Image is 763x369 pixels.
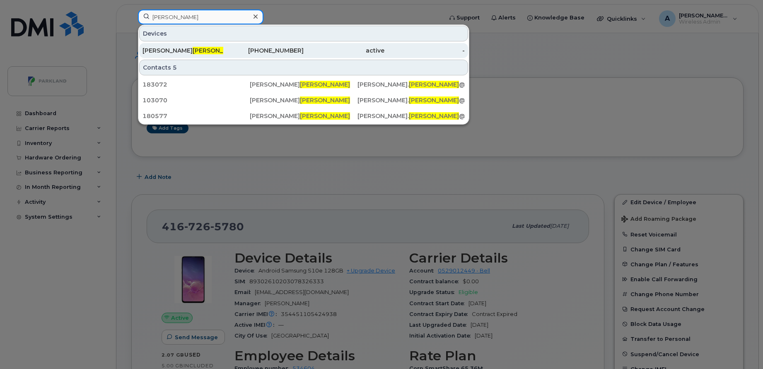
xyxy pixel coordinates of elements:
span: [PERSON_NAME] [409,112,459,120]
div: - [384,46,465,55]
span: [PERSON_NAME] [300,112,350,120]
div: [PERSON_NAME] [250,80,357,89]
div: [PERSON_NAME]. @[DOMAIN_NAME] [357,96,465,104]
div: [PERSON_NAME] [142,46,223,55]
span: [PERSON_NAME] [300,81,350,88]
div: 103070 [142,96,250,104]
div: [PERSON_NAME]. @[DOMAIN_NAME] [357,112,465,120]
div: [PERSON_NAME] [250,96,357,104]
div: Devices [139,26,468,41]
span: [PERSON_NAME] [409,96,459,104]
div: [PHONE_NUMBER] [223,46,304,55]
div: 183072 [142,80,250,89]
a: 180577[PERSON_NAME][PERSON_NAME][PERSON_NAME].[PERSON_NAME]@[DOMAIN_NAME] [139,109,468,123]
div: active [304,46,384,55]
a: [PERSON_NAME][PERSON_NAME][PHONE_NUMBER]active- [139,43,468,58]
span: [PERSON_NAME] [300,96,350,104]
a: 103070[PERSON_NAME][PERSON_NAME][PERSON_NAME].[PERSON_NAME]@[DOMAIN_NAME] [139,93,468,108]
div: [PERSON_NAME]. @[DOMAIN_NAME] [357,80,465,89]
div: Contacts [139,60,468,75]
span: [PERSON_NAME] [409,81,459,88]
span: [PERSON_NAME] [193,47,243,54]
div: [PERSON_NAME] [250,112,357,120]
div: 180577 [142,112,250,120]
a: 183072[PERSON_NAME][PERSON_NAME][PERSON_NAME].[PERSON_NAME]@[DOMAIN_NAME] [139,77,468,92]
span: 5 [173,63,177,72]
